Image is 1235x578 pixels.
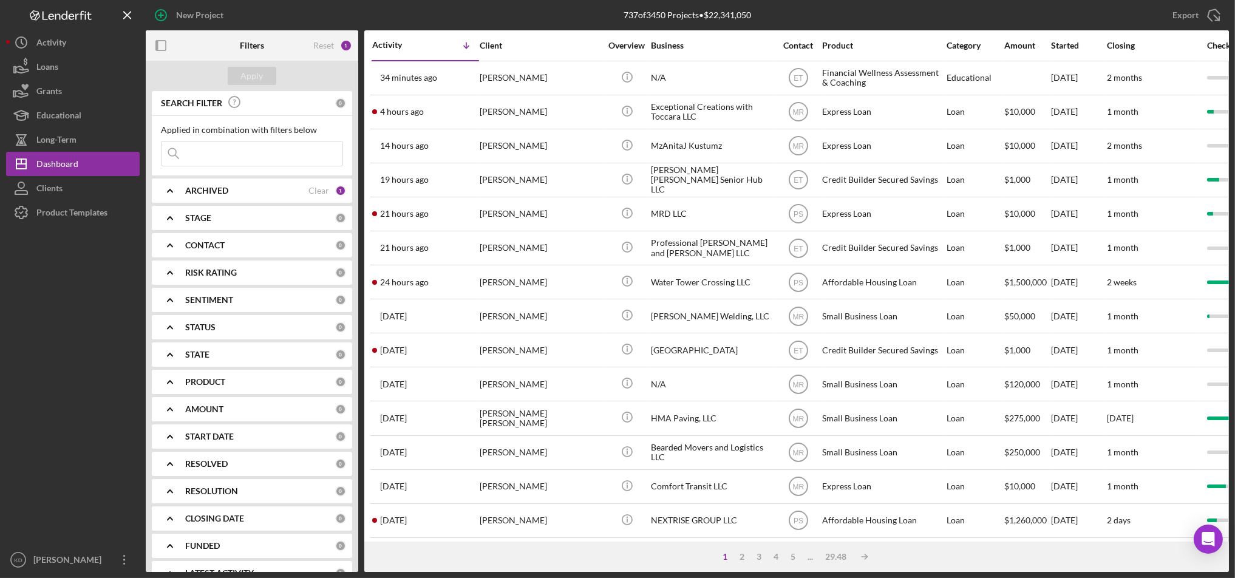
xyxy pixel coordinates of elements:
[947,232,1003,264] div: Loan
[185,377,225,387] b: PRODUCT
[767,552,784,562] div: 4
[1051,505,1106,537] div: [DATE]
[480,164,601,196] div: [PERSON_NAME]
[716,552,733,562] div: 1
[793,517,803,525] text: PS
[340,39,352,52] div: 1
[480,402,601,434] div: [PERSON_NAME] [PERSON_NAME]
[1107,447,1138,457] time: 1 month
[947,96,1003,128] div: Loan
[947,164,1003,196] div: Loan
[1004,334,1050,366] div: $1,000
[1004,505,1050,537] div: $1,260,000
[947,62,1003,94] div: Educational
[36,127,77,155] div: Long-Term
[801,552,819,562] div: ...
[480,96,601,128] div: [PERSON_NAME]
[480,368,601,400] div: [PERSON_NAME]
[651,368,772,400] div: N/A
[1107,345,1138,355] time: 1 month
[313,41,334,50] div: Reset
[335,540,346,551] div: 0
[185,541,220,551] b: FUNDED
[480,232,601,264] div: [PERSON_NAME]
[1051,164,1106,196] div: [DATE]
[185,432,234,441] b: START DATE
[822,266,944,298] div: Affordable Housing Loan
[6,548,140,572] button: KD[PERSON_NAME]
[947,539,1003,571] div: Educational
[372,40,426,50] div: Activity
[651,539,772,571] div: N/A
[480,62,601,94] div: [PERSON_NAME]
[733,552,750,562] div: 2
[240,41,264,50] b: Filters
[6,79,140,103] button: Grants
[624,10,751,20] div: 737 of 3450 Projects • $22,341,050
[335,349,346,360] div: 0
[651,266,772,298] div: Water Tower Crossing LLC
[6,152,140,176] button: Dashboard
[480,300,601,332] div: [PERSON_NAME]
[1107,277,1137,287] time: 2 weeks
[185,514,244,523] b: CLOSING DATE
[185,404,223,414] b: AMOUNT
[6,103,140,127] a: Educational
[822,300,944,332] div: Small Business Loan
[1051,96,1106,128] div: [DATE]
[1051,232,1106,264] div: [DATE]
[1004,402,1050,434] div: $275,000
[185,213,211,223] b: STAGE
[947,266,1003,298] div: Loan
[335,431,346,442] div: 0
[1051,334,1106,366] div: [DATE]
[185,322,216,332] b: STATUS
[30,548,109,575] div: [PERSON_NAME]
[36,30,66,58] div: Activity
[947,402,1003,434] div: Loan
[1160,3,1229,27] button: Export
[947,368,1003,400] div: Loan
[1004,232,1050,264] div: $1,000
[1107,242,1138,253] time: 1 month
[1107,208,1138,219] time: 1 month
[1051,266,1106,298] div: [DATE]
[651,300,772,332] div: [PERSON_NAME] Welding, LLC
[822,437,944,469] div: Small Business Loan
[185,486,238,496] b: RESOLUTION
[1107,174,1138,185] time: 1 month
[380,73,437,83] time: 2025-08-27 15:15
[241,67,264,85] div: Apply
[651,402,772,434] div: HMA Paving, LLC
[822,368,944,400] div: Small Business Loan
[380,107,424,117] time: 2025-08-27 10:56
[604,41,650,50] div: Overview
[1107,140,1142,151] time: 2 months
[480,198,601,230] div: [PERSON_NAME]
[792,415,804,423] text: MR
[775,41,821,50] div: Contact
[6,55,140,79] a: Loans
[822,334,944,366] div: Credit Builder Secured Savings
[335,185,346,196] div: 1
[1107,106,1138,117] time: 1 month
[793,210,803,219] text: PS
[6,30,140,55] a: Activity
[6,127,140,152] button: Long-Term
[228,67,276,85] button: Apply
[1004,300,1050,332] div: $50,000
[794,74,803,83] text: ET
[822,164,944,196] div: Credit Builder Secured Savings
[36,200,107,228] div: Product Templates
[380,345,407,355] time: 2025-08-26 14:29
[1172,3,1199,27] div: Export
[14,557,22,563] text: KD
[651,334,772,366] div: [GEOGRAPHIC_DATA]
[822,96,944,128] div: Express Loan
[1051,198,1106,230] div: [DATE]
[185,568,254,578] b: LATEST ACTIVITY
[6,200,140,225] button: Product Templates
[480,266,601,298] div: [PERSON_NAME]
